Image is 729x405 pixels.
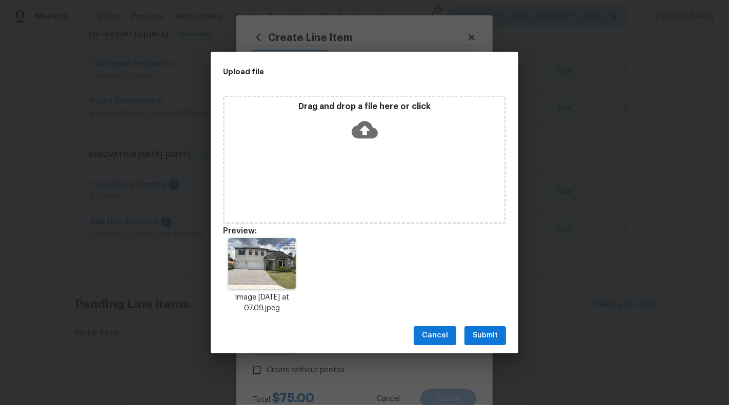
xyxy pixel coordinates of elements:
[225,101,504,112] p: Drag and drop a file here or click
[473,329,498,342] span: Submit
[223,292,301,314] p: Image [DATE] at 07.09.jpeg
[228,238,296,289] img: 9k=
[464,326,506,345] button: Submit
[414,326,456,345] button: Cancel
[422,329,448,342] span: Cancel
[223,66,460,77] h2: Upload file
